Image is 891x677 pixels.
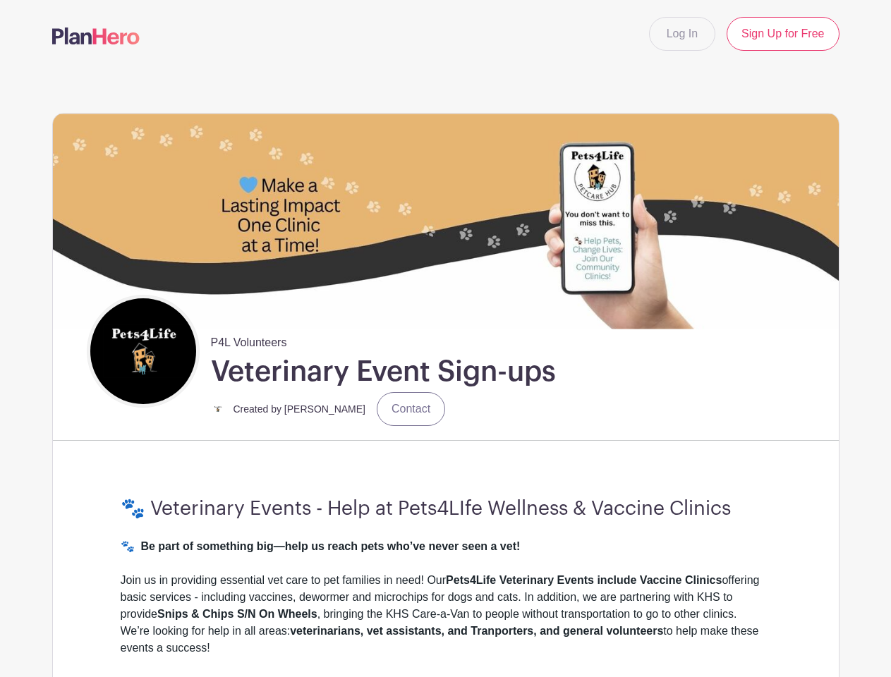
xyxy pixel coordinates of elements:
img: logo-507f7623f17ff9eddc593b1ce0a138ce2505c220e1c5a4e2b4648c50719b7d32.svg [52,28,140,44]
img: small%20square%20logo.jpg [211,402,225,416]
small: Created by [PERSON_NAME] [234,403,366,415]
a: Contact [377,392,445,426]
img: square%20black%20logo%20FB%20profile.jpg [90,298,196,404]
h1: Veterinary Event Sign-ups [211,354,556,389]
div: Join us in providing essential vet care to pet families in need! Our offering basic services - in... [121,572,771,673]
h3: 🐾 Veterinary Events - Help at Pets4LIfe Wellness & Vaccine Clinics [121,497,771,521]
a: Sign Up for Free [727,17,839,51]
strong: Pets4Life Veterinary Events include Vaccine Clinics [446,574,722,586]
img: 40210%20Zip%20(5).jpg [53,114,839,329]
strong: 🐾 Be part of something big—help us reach pets who’ve never seen a vet! [121,540,521,552]
a: Log In [649,17,715,51]
span: P4L Volunteers [211,329,287,351]
strong: veterinarians, vet assistants, and Tranporters, and general volunteers [290,625,663,637]
strong: Snips & Chips S/N On Wheels [157,608,317,620]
